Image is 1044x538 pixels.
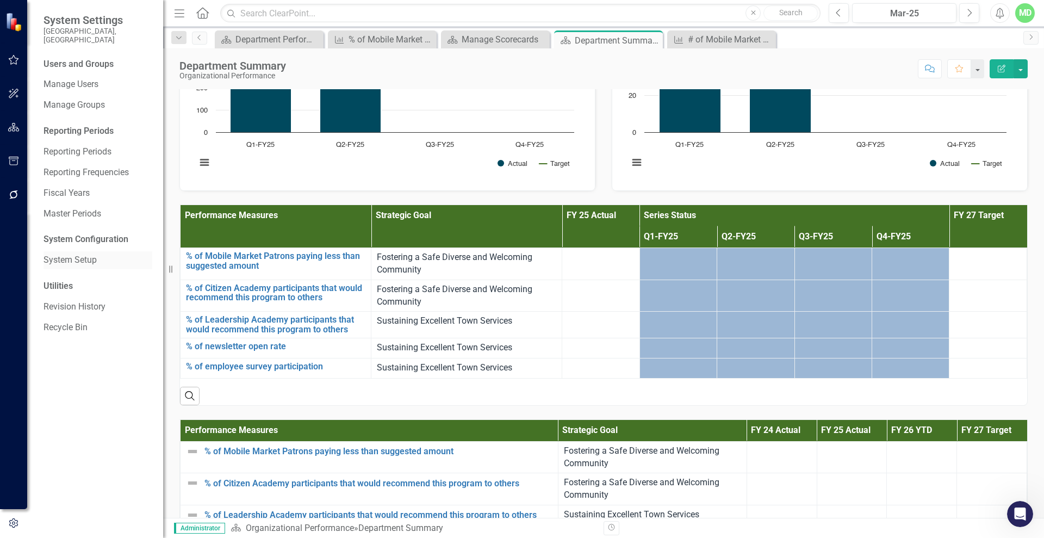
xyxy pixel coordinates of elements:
[204,447,552,456] a: % of Mobile Market Patrons paying less than suggested amount
[235,33,321,46] div: Department Performance
[639,338,717,358] td: Double-Click to Edit
[564,446,719,468] span: Fostering a Safe Diverse and Welcoming Community
[43,146,152,158] a: Reporting Periods
[717,358,794,378] td: Double-Click to Edit
[22,21,115,38] img: logo
[575,34,660,47] div: Department Summary
[187,17,207,37] div: Close
[43,166,152,179] a: Reporting Frequencies
[498,159,527,168] button: Show Actual
[181,441,558,473] td: Double-Click to Edit Right Click for Context Menu
[231,522,595,535] div: »
[48,164,59,176] div: Fin
[639,248,717,280] td: Double-Click to Edit
[11,144,206,184] div: Profile image for FinIf you need any more help with changing the measures displayed for snapshots...
[670,33,773,46] a: # of Mobile Market Patrons served through our Food Security Initiatives
[54,339,109,383] button: Messages
[43,301,152,313] a: Revision History
[186,251,365,270] a: % of Mobile Market Patrons paying less than suggested amount
[43,125,152,138] div: Reporting Periods
[794,312,872,338] td: Double-Click to Edit
[163,339,217,383] button: Help
[22,243,176,255] div: Hey there,
[204,129,208,137] text: 0
[137,17,159,39] img: Profile image for Walter
[426,141,454,149] text: Q3-FY25
[15,367,39,374] span: Home
[186,362,365,372] a: % of employee survey participation
[22,305,182,316] div: ClearPoint Advanced Training
[191,16,584,180] div: Chart. Highcharts interactive chart.
[629,155,644,170] button: View chart menu, Chart
[763,5,818,21] button: Search
[371,248,562,280] td: Double-Click to Edit
[371,312,562,338] td: Double-Click to Edit
[197,155,212,170] button: View chart menu, Chart
[639,312,717,338] td: Double-Click to Edit
[43,254,152,267] a: System Setup
[186,509,199,522] img: Not Defined
[217,33,321,46] a: Department Performance
[43,78,152,91] a: Manage Users
[181,280,371,312] td: Double-Click to Edit Right Click for Context Menu
[22,77,196,96] p: Hi [PERSON_NAME]
[181,473,558,505] td: Double-Click to Edit Right Click for Context Menu
[444,33,547,46] a: Manage Scorecards
[16,320,202,341] div: Automation & Integration - Data Loader
[349,33,434,46] div: % of Mobile Market Patrons paying less than suggested amount
[186,477,199,490] img: Not Defined
[564,509,699,520] span: Sustaining Excellent Town Services
[181,358,371,378] td: Double-Click to Edit Right Click for Context Menu
[63,367,101,374] span: Messages
[629,92,636,100] text: 20
[22,325,182,336] div: Automation & Integration - Data Loader
[972,159,1002,168] button: Show Target
[43,280,152,293] div: Utilities
[16,274,202,296] button: Search for help
[126,367,146,374] span: News
[61,164,92,176] div: • [DATE]
[717,312,794,338] td: Double-Click to Edit
[794,280,872,312] td: Double-Click to Edit
[11,190,207,264] div: Product update🚀 ClearPoint Next 5 Release Highlights!Hey there,
[22,280,88,291] span: Search for help
[43,321,152,334] a: Recycle Bin
[22,153,44,175] img: Profile image for Fin
[872,338,949,358] td: Double-Click to Edit
[872,358,949,378] td: Double-Click to Edit
[856,7,953,20] div: Mar-25
[43,58,152,71] div: Users and Groups
[377,284,532,307] span: Fostering a Safe Diverse and Welcoming Community
[639,280,717,312] td: Double-Click to Edit
[181,338,371,358] td: Double-Click to Edit Right Click for Context Menu
[204,479,552,488] a: % of Citizen Academy participants that would recommend this program to others
[186,342,365,351] a: % of newsletter open rate
[794,358,872,378] td: Double-Click to Edit
[181,312,371,338] td: Double-Click to Edit Right Click for Context Menu
[539,159,570,168] button: Show Target
[186,445,199,458] img: Not Defined
[196,107,208,114] text: 100
[179,60,286,72] div: Department Summary
[852,3,956,23] button: Mar-25
[1015,3,1035,23] button: MD
[331,33,434,46] a: % of Mobile Market Patrons paying less than suggested amount
[632,129,636,137] text: 0
[872,280,949,312] td: Double-Click to Edit
[623,16,1016,180] div: Chart. Highcharts interactive chart.
[186,283,365,302] a: % of Citizen Academy participants that would recommend this program to others
[246,523,354,533] a: Organizational Performance
[377,362,512,373] span: Sustaining Excellent Town Services
[191,16,580,180] svg: Interactive chart
[558,505,747,525] td: Double-Click to Edit
[794,338,872,358] td: Double-Click to Edit
[22,200,87,212] div: Product update
[794,248,872,280] td: Double-Click to Edit
[675,141,704,149] text: Q1-FY25
[22,137,195,149] div: Recent message
[4,11,25,32] img: ClearPoint Strategy
[623,16,1012,180] svg: Interactive chart
[371,280,562,312] td: Double-Click to Edit
[558,441,747,473] td: Double-Click to Edit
